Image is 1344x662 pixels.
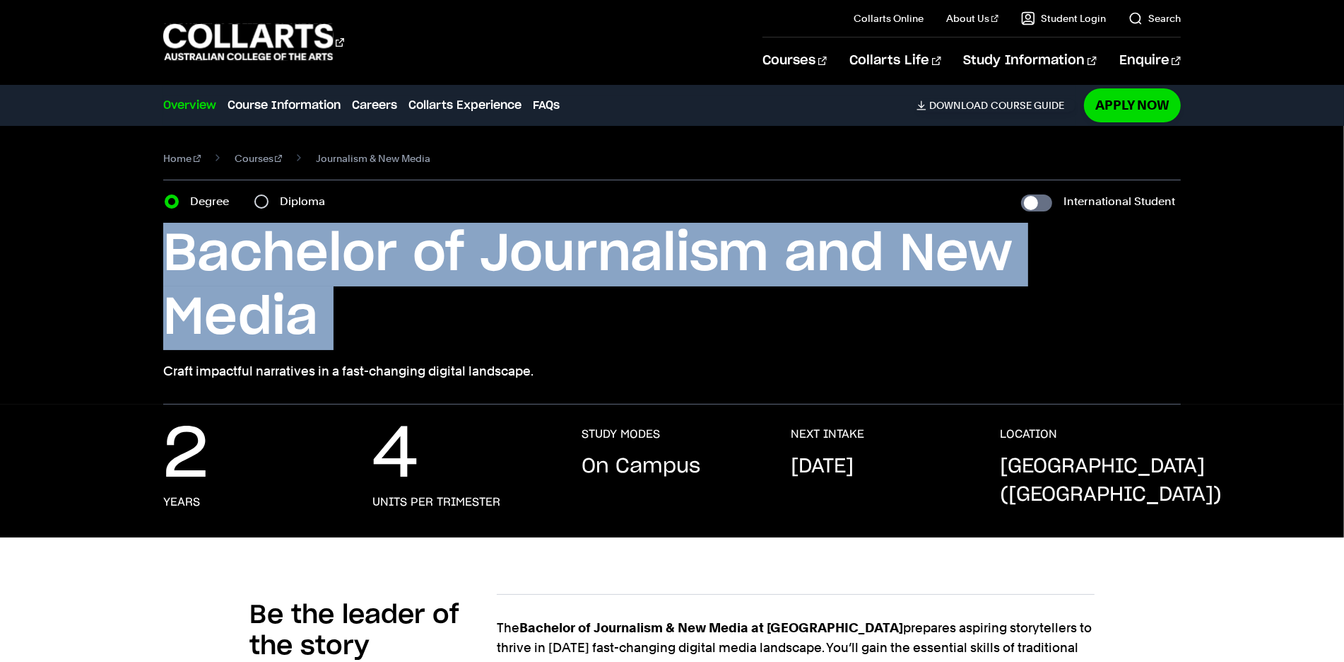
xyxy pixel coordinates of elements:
[964,37,1097,84] a: Study Information
[849,37,941,84] a: Collarts Life
[791,453,854,481] p: [DATE]
[1000,453,1222,509] p: [GEOGRAPHIC_DATA] ([GEOGRAPHIC_DATA])
[190,192,237,211] label: Degree
[316,149,430,168] span: Journalism & New Media
[1119,37,1181,84] a: Enquire
[163,495,200,509] h3: years
[235,149,283,168] a: Courses
[352,97,397,114] a: Careers
[163,97,216,114] a: Overview
[791,427,864,441] h3: NEXT INTAKE
[408,97,521,114] a: Collarts Experience
[1000,427,1057,441] h3: LOCATION
[372,495,500,509] h3: units per trimester
[946,11,998,25] a: About Us
[163,427,208,484] p: 2
[228,97,341,114] a: Course Information
[582,427,660,441] h3: STUDY MODES
[163,149,201,168] a: Home
[582,453,700,481] p: On Campus
[372,427,418,484] p: 4
[1063,192,1175,211] label: International Student
[916,99,1075,112] a: DownloadCourse Guide
[249,600,497,662] h2: Be the leader of the story
[533,97,560,114] a: FAQs
[1021,11,1106,25] a: Student Login
[1084,88,1181,122] a: Apply Now
[1128,11,1181,25] a: Search
[163,22,344,62] div: Go to homepage
[163,223,1181,350] h1: Bachelor of Journalism and New Media
[929,99,988,112] span: Download
[519,620,903,635] strong: Bachelor of Journalism & New Media at [GEOGRAPHIC_DATA]
[762,37,827,84] a: Courses
[280,192,334,211] label: Diploma
[163,361,1181,381] p: Craft impactful narratives in a fast-changing digital landscape.
[854,11,924,25] a: Collarts Online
